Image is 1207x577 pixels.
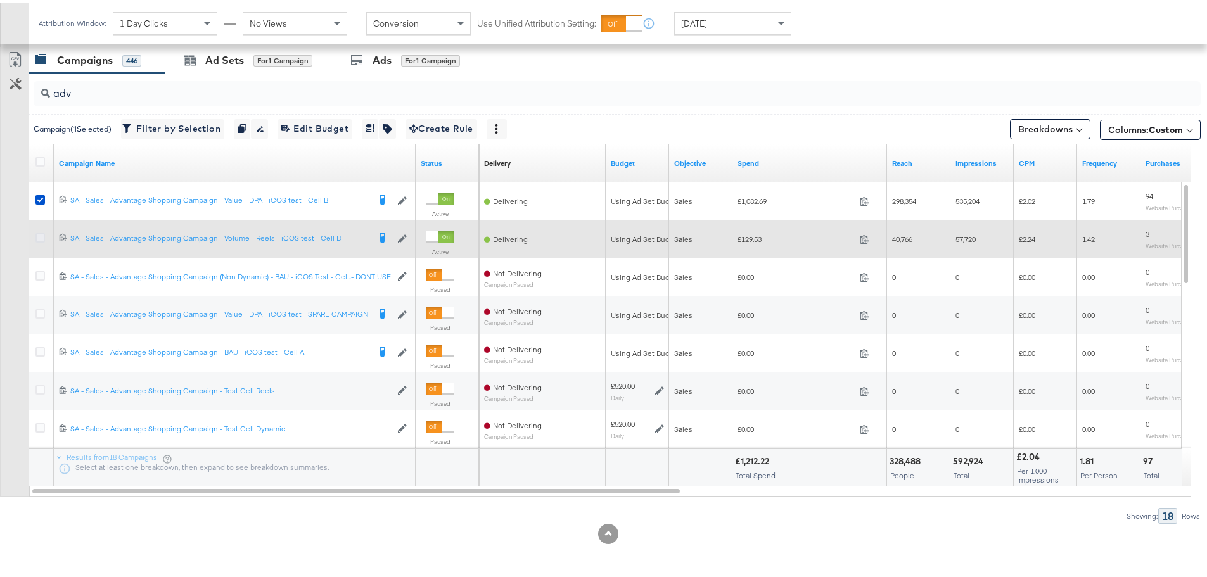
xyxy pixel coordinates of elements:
[70,307,369,319] a: SA - Sales - Advantage Shopping Campaign - Value - DPA - iCOS test - SPARE CAMPAIGN
[493,194,528,203] span: Delivering
[70,269,391,279] div: SA - Sales - Advantage Shopping Campaign (Non Dynamic) - BAU - iCOS Test - Cel...- DONT USE
[955,156,1009,166] a: The number of times your ad was served. On mobile apps an ad is counted as served the first time ...
[611,391,624,399] sub: Daily
[426,245,454,253] label: Active
[1082,194,1095,203] span: 1.79
[250,15,287,27] span: No Views
[674,270,693,279] span: Sales
[955,232,976,241] span: 57,720
[892,156,945,166] a: The number of people your ad was served to.
[70,269,391,280] a: SA - Sales - Advantage Shopping Campaign (Non Dynamic) - BAU - iCOS Test - Cel...- DONT USE
[611,156,664,166] a: The maximum amount you're willing to spend on your ads, on average each day or over the lifetime ...
[426,359,454,367] label: Paused
[70,193,369,205] a: SA - Sales - Advantage Shopping Campaign - Value - DPA - iCOS test - Cell B
[1080,453,1097,465] div: 1.81
[57,51,113,65] div: Campaigns
[70,383,391,394] a: SA - Sales - Advantage Shopping Campaign - Test Cell Reels
[1146,277,1197,285] sub: Website Purchases
[70,193,369,203] div: SA - Sales - Advantage Shopping Campaign - Value - DPA - iCOS test - Cell B
[1181,509,1201,518] div: Rows
[1144,468,1159,478] span: Total
[493,418,542,428] span: Not Delivering
[70,421,391,432] a: SA - Sales - Advantage Shopping Campaign - Test Cell Dynamic
[493,266,542,276] span: Not Delivering
[674,422,693,431] span: Sales
[70,231,369,241] div: SA - Sales - Advantage Shopping Campaign - Volume - Reels - iCOS test - Cell B
[1019,422,1035,431] span: £0.00
[892,194,916,203] span: 298,354
[1108,121,1183,134] span: Columns:
[125,118,220,134] span: Filter by Selection
[1019,270,1035,279] span: £0.00
[1082,346,1095,355] span: 0.00
[493,232,528,241] span: Delivering
[955,270,959,279] span: 0
[205,51,244,65] div: Ad Sets
[892,422,896,431] span: 0
[1146,379,1149,388] span: 0
[278,117,352,137] button: Edit Budget
[674,194,693,203] span: Sales
[373,15,419,27] span: Conversion
[738,308,855,317] span: £0.00
[1146,353,1197,361] sub: Website Purchases
[1082,232,1095,241] span: 1.42
[738,232,855,241] span: £129.53
[70,345,369,357] a: SA - Sales - Advantage Shopping Campaign - BAU - iCOS test - Cell A
[955,384,959,393] span: 0
[738,346,855,355] span: £0.00
[892,308,896,317] span: 0
[493,304,542,314] span: Not Delivering
[484,156,511,166] div: Delivery
[426,283,454,291] label: Paused
[681,15,707,27] span: [DATE]
[484,355,542,362] sub: Campaign Paused
[611,346,681,356] div: Using Ad Set Budget
[1149,122,1183,133] span: Custom
[674,232,693,241] span: Sales
[1019,156,1072,166] a: The average cost you've paid to have 1,000 impressions of your ad.
[59,156,411,166] a: Your campaign name.
[373,51,392,65] div: Ads
[1080,468,1118,478] span: Per Person
[1100,117,1201,137] button: Columns:Custom
[50,73,1094,98] input: Search Campaigns by Name, ID or Objective
[421,156,474,166] a: Shows the current state of your Ad Campaign.
[70,345,369,355] div: SA - Sales - Advantage Shopping Campaign - BAU - iCOS test - Cell A
[955,346,959,355] span: 0
[954,468,969,478] span: Total
[1146,417,1149,426] span: 0
[1146,201,1197,209] sub: Website Purchases
[484,279,542,286] sub: Campaign Paused
[426,207,454,215] label: Active
[738,194,855,203] span: £1,082.69
[1146,429,1197,437] sub: Website Purchases
[890,453,924,465] div: 328,488
[121,117,224,137] button: Filter by Selection
[484,393,542,400] sub: Campaign Paused
[1019,308,1035,317] span: £0.00
[70,383,391,393] div: SA - Sales - Advantage Shopping Campaign - Test Cell Reels
[1082,384,1095,393] span: 0.00
[70,231,369,243] a: SA - Sales - Advantage Shopping Campaign - Volume - Reels - iCOS test - Cell B
[70,307,369,317] div: SA - Sales - Advantage Shopping Campaign - Value - DPA - iCOS test - SPARE CAMPAIGN
[611,379,635,389] div: £520.00
[738,156,882,166] a: The total amount spent to date.
[1143,453,1156,465] div: 97
[892,270,896,279] span: 0
[892,232,912,241] span: 40,766
[674,156,727,166] a: Your campaign's objective.
[674,308,693,317] span: Sales
[1019,232,1035,241] span: £2.24
[611,194,681,204] div: Using Ad Set Budget
[611,270,681,280] div: Using Ad Set Budget
[1016,448,1044,460] div: £2.04
[1082,156,1135,166] a: The average number of times your ad was served to each person.
[122,53,141,64] div: 446
[738,384,855,393] span: £0.00
[38,16,106,25] div: Attribution Window:
[477,15,596,27] label: Use Unified Attribution Setting:
[1146,315,1197,323] sub: Website Purchases
[1146,239,1197,247] sub: Website Purchases
[953,453,987,465] div: 592,924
